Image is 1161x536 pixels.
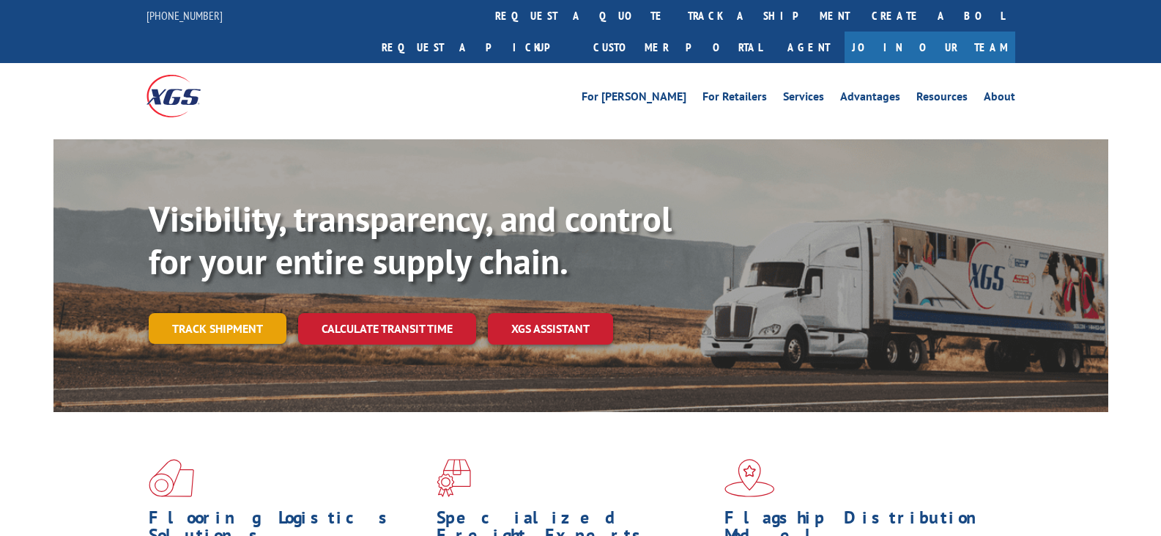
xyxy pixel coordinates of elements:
a: Agent [773,32,845,63]
a: Calculate transit time [298,313,476,345]
a: XGS ASSISTANT [488,313,613,345]
img: xgs-icon-total-supply-chain-intelligence-red [149,459,194,497]
a: About [984,91,1015,107]
a: Join Our Team [845,32,1015,63]
b: Visibility, transparency, and control for your entire supply chain. [149,196,672,284]
img: xgs-icon-flagship-distribution-model-red [724,459,775,497]
a: For Retailers [702,91,767,107]
a: Resources [916,91,968,107]
a: Request a pickup [371,32,582,63]
a: Customer Portal [582,32,773,63]
a: Advantages [840,91,900,107]
a: Services [783,91,824,107]
a: For [PERSON_NAME] [582,91,686,107]
img: xgs-icon-focused-on-flooring-red [437,459,471,497]
a: [PHONE_NUMBER] [146,8,223,23]
a: Track shipment [149,313,286,344]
